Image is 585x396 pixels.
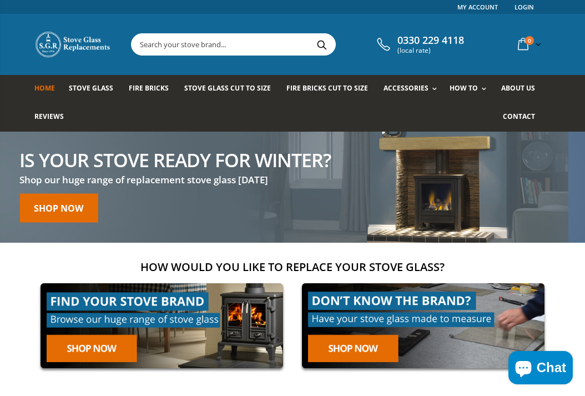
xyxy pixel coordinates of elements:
[129,83,169,93] span: Fire Bricks
[384,83,428,93] span: Accessories
[34,75,63,103] a: Home
[296,277,551,374] img: made-to-measure-cta_2cd95ceb-d519-4648-b0cf-d2d338fdf11f.jpg
[34,31,112,58] img: Stove Glass Replacement
[34,103,72,132] a: Reviews
[501,75,543,103] a: About us
[513,33,543,55] a: 0
[69,75,122,103] a: Stove Glass
[503,103,543,132] a: Contact
[501,83,535,93] span: About us
[286,75,376,103] a: Fire Bricks Cut To Size
[129,75,177,103] a: Fire Bricks
[69,83,113,93] span: Stove Glass
[34,112,64,121] span: Reviews
[34,259,551,274] h2: How would you like to replace your stove glass?
[505,351,576,387] inbox-online-store-chat: Shopify online store chat
[525,36,534,45] span: 0
[309,34,334,55] button: Search
[286,83,368,93] span: Fire Bricks Cut To Size
[34,83,55,93] span: Home
[450,83,478,93] span: How To
[184,75,279,103] a: Stove Glass Cut To Size
[19,150,331,169] h2: Is your stove ready for winter?
[132,34,437,55] input: Search your stove brand...
[384,75,442,103] a: Accessories
[34,277,289,374] img: find-your-brand-cta_9b334d5d-5c94-48ed-825f-d7972bbdebd0.jpg
[19,173,331,186] h3: Shop our huge range of replacement stove glass [DATE]
[450,75,492,103] a: How To
[184,83,270,93] span: Stove Glass Cut To Size
[19,193,98,222] a: Shop now
[503,112,535,121] span: Contact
